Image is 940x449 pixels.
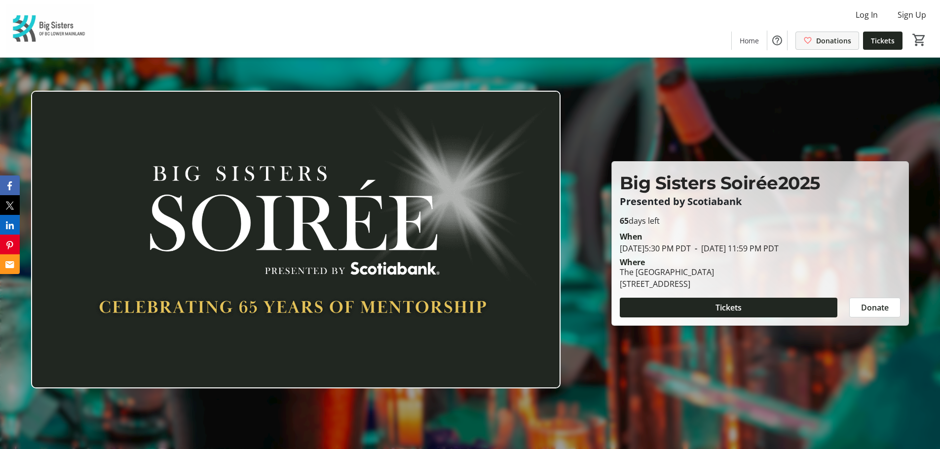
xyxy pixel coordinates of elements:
[691,243,779,254] span: [DATE] 11:59 PM PDT
[620,231,642,242] div: When
[910,31,928,49] button: Cart
[898,9,926,21] span: Sign Up
[890,7,934,23] button: Sign Up
[816,35,851,46] span: Donations
[863,32,902,50] a: Tickets
[6,4,94,53] img: Big Sisters of BC Lower Mainland's Logo
[620,298,837,317] button: Tickets
[740,35,759,46] span: Home
[620,196,901,207] p: Presented by Scotiabank
[620,170,901,196] p: Big Sisters Soirée
[871,35,895,46] span: Tickets
[848,7,886,23] button: Log In
[856,9,878,21] span: Log In
[732,32,767,50] a: Home
[849,298,901,317] button: Donate
[715,302,742,313] span: Tickets
[767,31,787,50] button: Help
[795,32,859,50] a: Donations
[861,302,889,313] span: Donate
[620,266,714,278] div: The [GEOGRAPHIC_DATA]
[620,258,645,266] div: Where
[620,278,714,290] div: [STREET_ADDRESS]
[620,215,629,226] span: 65
[31,91,561,388] img: Campaign CTA Media Photo
[778,172,820,194] span: 2025
[620,243,691,254] span: [DATE] 5:30 PM PDT
[691,243,701,254] span: -
[620,215,901,227] p: days left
